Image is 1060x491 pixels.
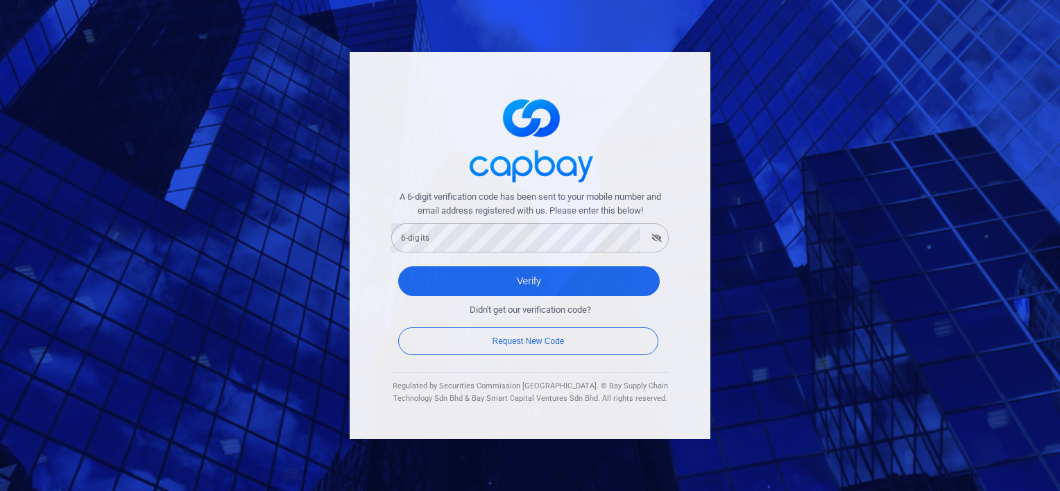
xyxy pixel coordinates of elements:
span: A 6-digit verification code has been sent to your mobile number and email address registered with... [391,190,669,219]
button: Verify [398,266,660,296]
div: Regulated by Securities Commission [GEOGRAPHIC_DATA]. © Bay Supply Chain Technology Sdn Bhd & Bay... [391,380,669,404]
img: logo [461,87,599,190]
button: Request New Code [398,327,658,355]
span: Didn't get our verification code? [470,303,591,318]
